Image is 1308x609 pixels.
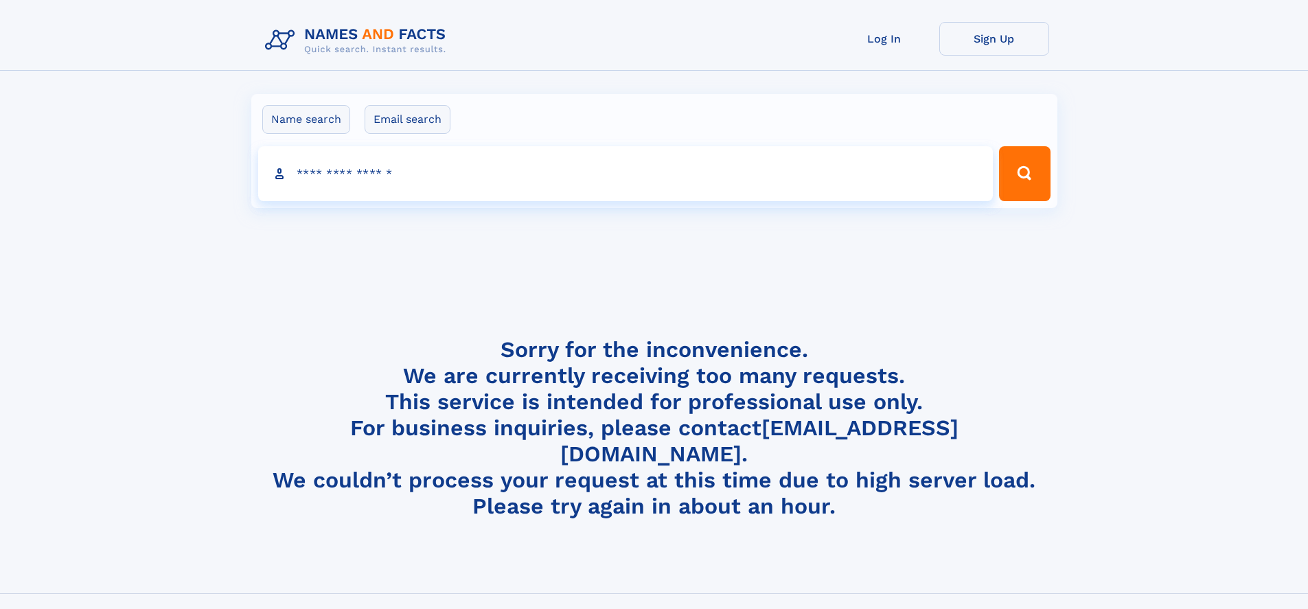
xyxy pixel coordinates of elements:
[939,22,1049,56] a: Sign Up
[258,146,994,201] input: search input
[560,415,959,467] a: [EMAIL_ADDRESS][DOMAIN_NAME]
[365,105,450,134] label: Email search
[260,22,457,59] img: Logo Names and Facts
[262,105,350,134] label: Name search
[999,146,1050,201] button: Search Button
[829,22,939,56] a: Log In
[260,336,1049,520] h4: Sorry for the inconvenience. We are currently receiving too many requests. This service is intend...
